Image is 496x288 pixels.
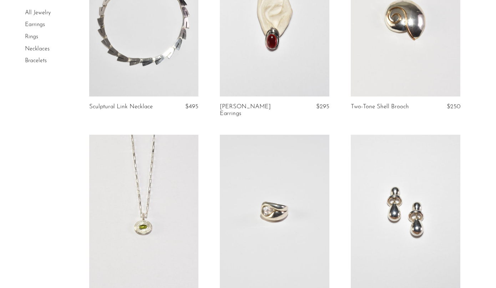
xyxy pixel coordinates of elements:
a: All Jewelry [25,10,51,16]
span: $295 [316,104,329,110]
a: Sculptural Link Necklace [89,104,153,110]
span: $495 [185,104,198,110]
a: Earrings [25,22,45,28]
a: Two-Tone Shell Brooch [351,104,409,110]
a: Necklaces [25,46,50,52]
a: Rings [25,34,38,40]
a: [PERSON_NAME] Earrings [220,104,292,117]
span: $250 [447,104,460,110]
a: Bracelets [25,58,47,64]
